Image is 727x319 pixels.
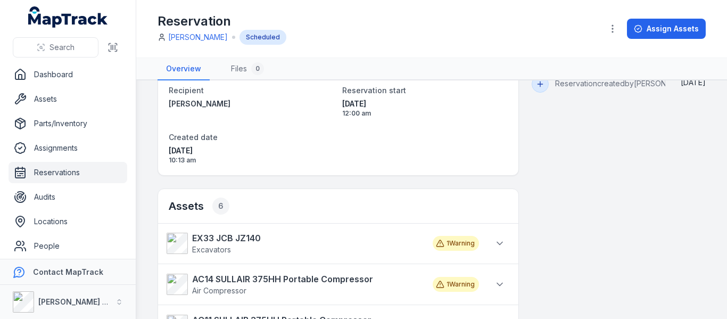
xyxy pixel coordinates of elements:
div: 0 [251,62,264,75]
a: [PERSON_NAME] [169,99,334,109]
a: Reservations [9,162,127,183]
time: 10/15/2025, 12:00:00 AM [342,99,507,118]
div: 1 Warning [433,236,479,251]
div: 6 [212,198,229,215]
div: 1 Warning [433,277,479,292]
a: Files0 [222,58,272,80]
h2: Assets [169,198,229,215]
strong: AC14 SULLAIR 375HH Portable Compressor [192,273,373,285]
h1: Reservation [158,13,286,30]
span: 10:13 am [169,156,334,165]
span: Excavators [192,245,231,254]
span: 12:00 am [342,109,507,118]
a: Locations [9,211,127,232]
button: Search [13,37,98,58]
span: [DATE] [681,78,706,87]
span: [DATE] [342,99,507,109]
strong: Contact MapTrack [33,267,103,276]
strong: EX33 JCB JZ140 [192,232,261,244]
span: Created date [169,133,218,142]
a: People [9,235,127,257]
a: Dashboard [9,64,127,85]
a: EX33 JCB JZ140Excavators [167,232,422,255]
span: Search [49,42,75,53]
a: Assignments [9,137,127,159]
a: [PERSON_NAME] [168,32,228,43]
time: 9/25/2025, 10:13:18 AM [169,145,334,165]
span: Recipient [169,86,204,95]
time: 9/25/2025, 10:13:18 AM [681,78,706,87]
a: Parts/Inventory [9,113,127,134]
strong: [PERSON_NAME] Group [38,297,126,306]
span: Reservation created by [PERSON_NAME] [555,79,693,88]
a: Audits [9,186,127,208]
a: Overview [158,58,210,80]
a: Assets [9,88,127,110]
span: Reservation start [342,86,406,95]
span: Air Compressor [192,286,246,295]
span: [DATE] [169,145,334,156]
button: Assign Assets [627,19,706,39]
a: AC14 SULLAIR 375HH Portable CompressorAir Compressor [167,273,422,296]
div: Scheduled [239,30,286,45]
a: MapTrack [28,6,108,28]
